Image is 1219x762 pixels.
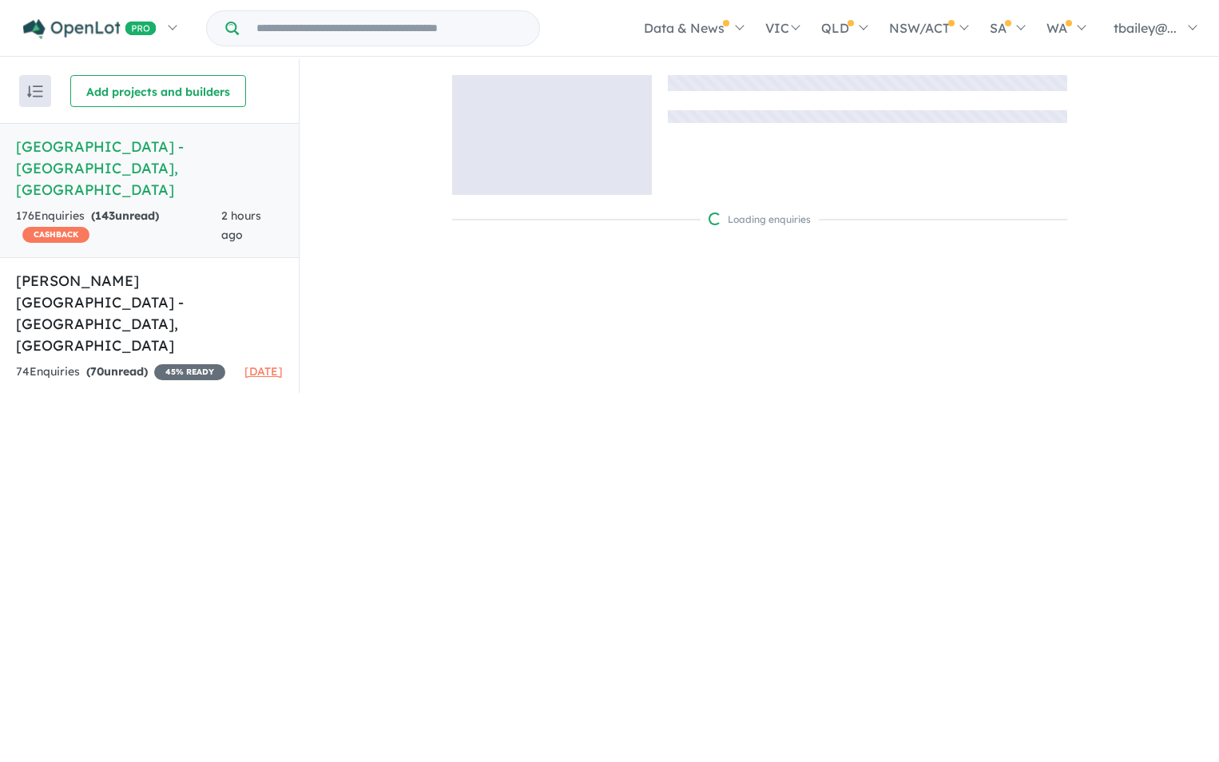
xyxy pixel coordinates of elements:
strong: ( unread) [86,364,148,379]
div: Loading enquiries [709,212,811,228]
span: 2 hours ago [221,208,261,242]
h5: [GEOGRAPHIC_DATA] - [GEOGRAPHIC_DATA] , [GEOGRAPHIC_DATA] [16,136,283,200]
img: Openlot PRO Logo White [23,19,157,39]
button: Add projects and builders [70,75,246,107]
span: tbailey@... [1114,20,1177,36]
span: 70 [90,364,104,379]
input: Try estate name, suburb, builder or developer [242,11,536,46]
span: 143 [95,208,115,223]
div: 176 Enquir ies [16,207,221,245]
img: sort.svg [27,85,43,97]
h5: [PERSON_NAME][GEOGRAPHIC_DATA] - [GEOGRAPHIC_DATA] , [GEOGRAPHIC_DATA] [16,270,283,356]
span: [DATE] [244,364,283,379]
strong: ( unread) [91,208,159,223]
span: CASHBACK [22,227,89,243]
span: 45 % READY [154,364,225,380]
div: 74 Enquir ies [16,363,225,382]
